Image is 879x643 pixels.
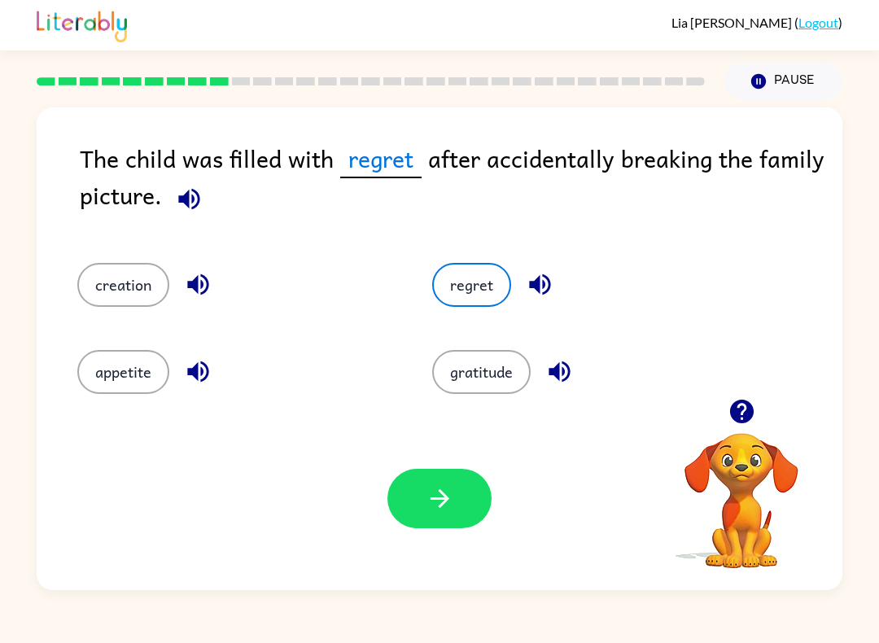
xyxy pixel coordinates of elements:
[798,15,838,30] a: Logout
[432,350,531,394] button: gratitude
[340,140,422,178] span: regret
[724,63,842,100] button: Pause
[671,15,842,30] div: ( )
[432,263,511,307] button: regret
[80,140,842,230] div: The child was filled with after accidentally breaking the family picture.
[37,7,127,42] img: Literably
[660,408,823,571] video: Your browser must support playing .mp4 files to use Literably. Please try using another browser.
[671,15,794,30] span: Lia [PERSON_NAME]
[77,263,169,307] button: creation
[77,350,169,394] button: appetite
